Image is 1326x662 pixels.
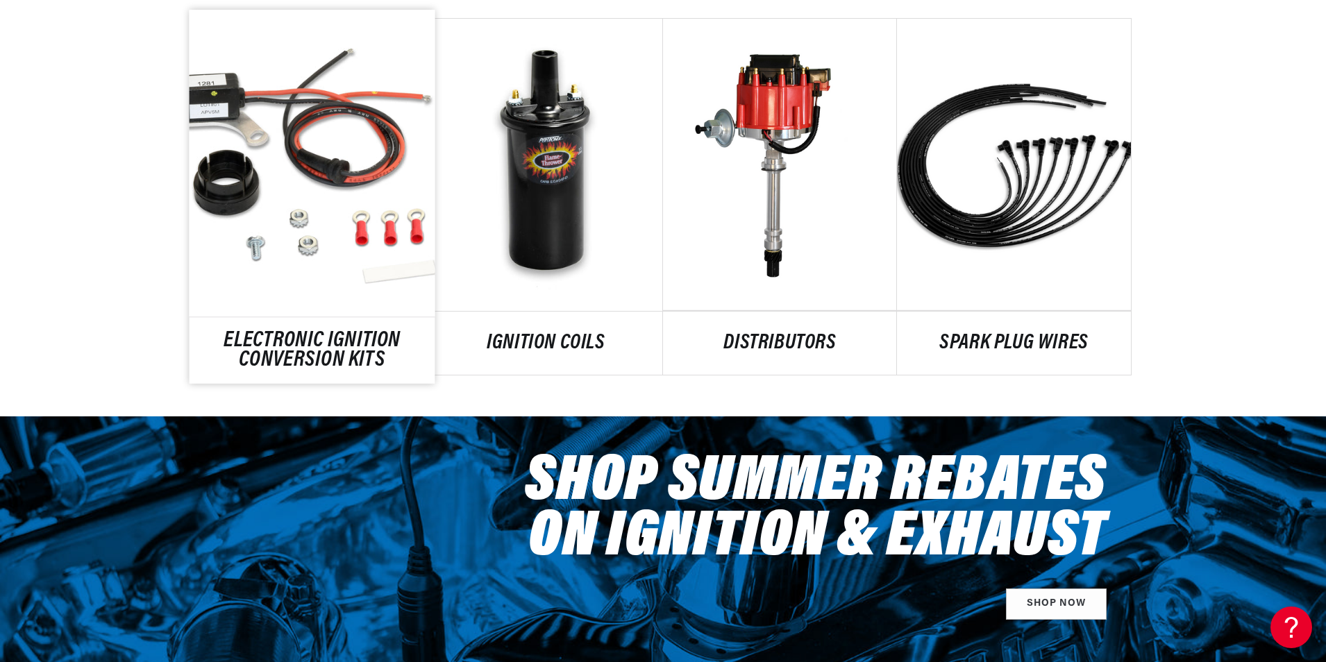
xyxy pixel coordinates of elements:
[897,334,1131,353] a: SPARK PLUG WIRES
[663,334,897,353] a: DISTRIBUTORS
[429,334,663,353] a: IGNITION COILS
[525,455,1107,566] h2: Shop Summer Rebates on Ignition & Exhaust
[190,332,435,370] a: ELECTRONIC IGNITION CONVERSION KITS
[1006,588,1107,620] a: SHOP NOW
